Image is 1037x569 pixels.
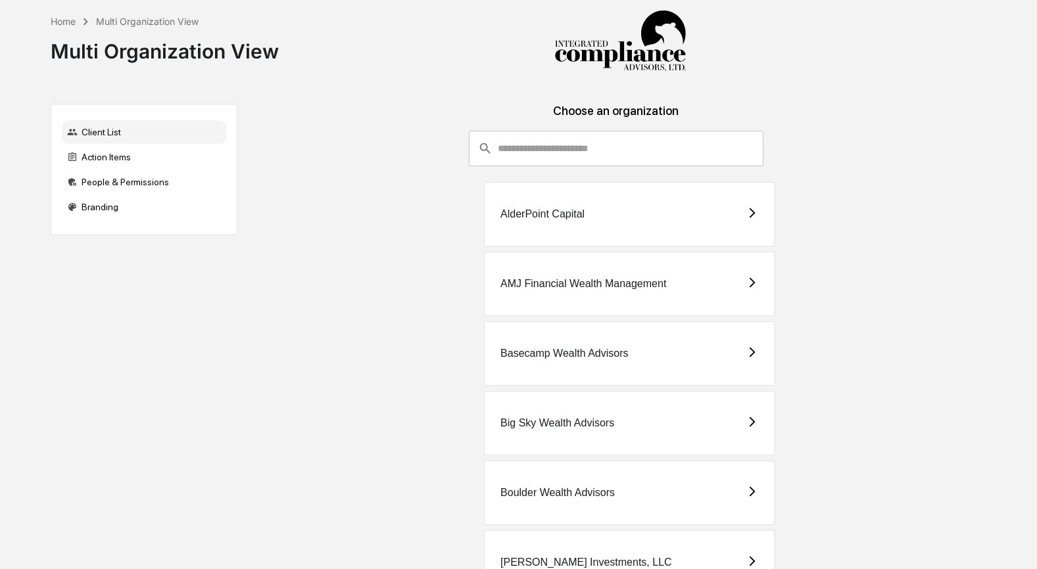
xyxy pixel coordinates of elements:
[500,278,666,290] div: AMJ Financial Wealth Management
[469,131,763,166] div: consultant-dashboard__filter-organizations-search-bar
[500,557,672,568] div: [PERSON_NAME] Investments, LLC
[51,16,76,27] div: Home
[51,29,279,63] div: Multi Organization View
[96,16,199,27] div: Multi Organization View
[500,208,585,220] div: AlderPoint Capital
[62,120,226,144] div: Client List
[62,170,226,194] div: People & Permissions
[62,145,226,169] div: Action Items
[500,487,615,499] div: Boulder Wealth Advisors
[248,104,984,131] div: Choose an organization
[500,348,628,359] div: Basecamp Wealth Advisors
[500,417,614,429] div: Big Sky Wealth Advisors
[62,195,226,219] div: Branding
[554,11,686,72] img: Integrated Compliance Advisors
